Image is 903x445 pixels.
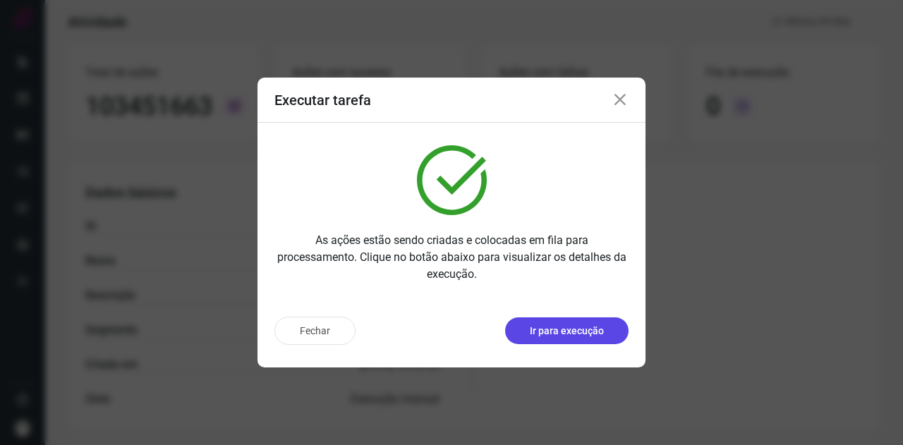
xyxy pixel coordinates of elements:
p: As ações estão sendo criadas e colocadas em fila para processamento. Clique no botão abaixo para ... [274,232,629,283]
p: Ir para execução [530,324,604,339]
h3: Executar tarefa [274,92,371,109]
img: verified.svg [417,145,487,215]
button: Fechar [274,317,356,345]
button: Ir para execução [505,317,629,344]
